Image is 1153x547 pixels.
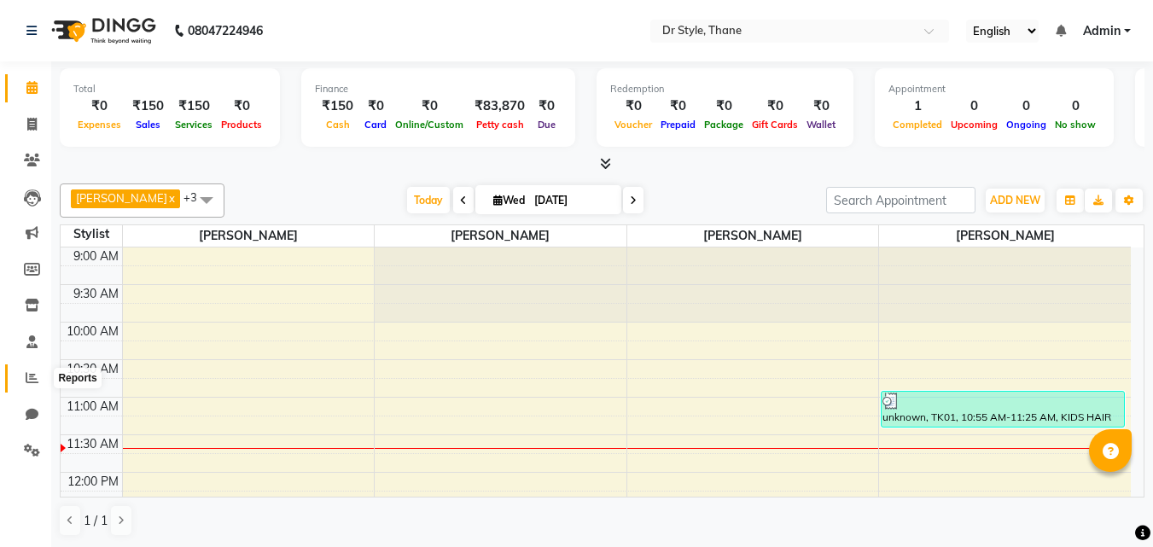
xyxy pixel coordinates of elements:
span: Today [407,187,450,213]
div: ₹83,870 [468,96,532,116]
div: ₹0 [700,96,748,116]
div: ₹150 [315,96,360,116]
div: 0 [1051,96,1100,116]
span: Completed [888,119,946,131]
span: +3 [183,190,210,204]
button: ADD NEW [986,189,1045,212]
div: 9:30 AM [70,285,122,303]
span: Expenses [73,119,125,131]
div: 12:00 PM [64,473,122,491]
span: Prepaid [656,119,700,131]
div: ₹0 [360,96,391,116]
div: 0 [946,96,1002,116]
span: Voucher [610,119,656,131]
span: Gift Cards [748,119,802,131]
span: Ongoing [1002,119,1051,131]
div: 11:30 AM [63,435,122,453]
span: [PERSON_NAME] [879,225,1131,247]
div: Total [73,82,266,96]
span: 1 / 1 [84,512,108,530]
div: Stylist [61,225,122,243]
div: ₹0 [656,96,700,116]
div: 11:00 AM [63,398,122,416]
span: Due [533,119,560,131]
div: 10:30 AM [63,360,122,378]
div: unknown, TK01, 10:55 AM-11:25 AM, KIDS HAIR CUT [882,392,1124,427]
div: Redemption [610,82,840,96]
span: Services [171,119,217,131]
div: ₹150 [171,96,217,116]
span: Upcoming [946,119,1002,131]
div: Appointment [888,82,1100,96]
div: ₹0 [391,96,468,116]
span: Package [700,119,748,131]
img: logo [44,7,160,55]
input: 2025-09-03 [529,188,614,213]
div: Reports [54,368,101,388]
div: ₹150 [125,96,171,116]
input: Search Appointment [826,187,975,213]
span: Petty cash [472,119,528,131]
span: Card [360,119,391,131]
span: Wallet [802,119,840,131]
span: [PERSON_NAME] [627,225,879,247]
div: 0 [1002,96,1051,116]
div: ₹0 [73,96,125,116]
span: ADD NEW [990,194,1040,207]
div: 10:00 AM [63,323,122,340]
div: ₹0 [802,96,840,116]
div: ₹0 [217,96,266,116]
span: [PERSON_NAME] [375,225,626,247]
b: 08047224946 [188,7,263,55]
div: 1 [888,96,946,116]
span: [PERSON_NAME] [123,225,375,247]
div: 9:00 AM [70,247,122,265]
div: Finance [315,82,562,96]
div: ₹0 [532,96,562,116]
span: Online/Custom [391,119,468,131]
div: ₹0 [610,96,656,116]
span: No show [1051,119,1100,131]
span: [PERSON_NAME] [76,191,167,205]
span: Sales [131,119,165,131]
span: Cash [322,119,354,131]
span: Admin [1083,22,1121,40]
span: Wed [489,194,529,207]
span: Products [217,119,266,131]
div: ₹0 [748,96,802,116]
a: x [167,191,175,205]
